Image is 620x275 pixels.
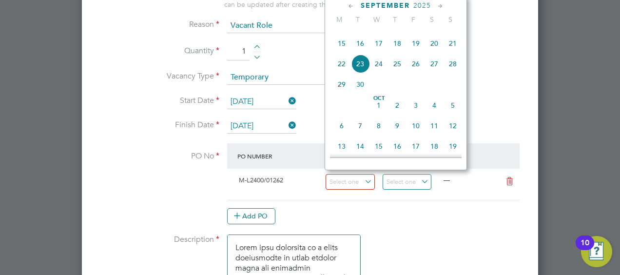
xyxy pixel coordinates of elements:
[425,34,444,53] span: 20
[235,147,326,165] div: PO Number
[332,137,351,156] span: 13
[388,96,407,115] span: 2
[349,15,367,24] span: T
[581,236,612,267] button: Open Resource Center, 10 new notifications
[413,1,431,10] span: 2025
[351,137,369,156] span: 14
[407,117,425,135] span: 10
[425,137,444,156] span: 18
[97,120,219,130] label: Finish Date
[227,70,348,85] input: Select one
[444,34,462,53] span: 21
[407,34,425,53] span: 19
[239,176,283,184] span: M-L2400/01262
[425,96,444,115] span: 4
[383,174,432,190] input: Select one
[227,119,296,134] input: Select one
[97,235,219,245] label: Description
[423,15,441,24] span: S
[581,243,589,255] div: 10
[425,55,444,73] span: 27
[332,117,351,135] span: 6
[97,96,219,106] label: Start Date
[351,75,369,94] span: 30
[407,137,425,156] span: 17
[361,1,410,10] span: September
[367,15,386,24] span: W
[351,55,369,73] span: 23
[97,151,219,161] label: PO No
[404,15,423,24] span: F
[444,96,462,115] span: 5
[227,208,275,224] button: Add PO
[369,137,388,156] span: 15
[369,117,388,135] span: 8
[444,55,462,73] span: 28
[388,34,407,53] span: 18
[388,55,407,73] span: 25
[388,137,407,156] span: 16
[369,55,388,73] span: 24
[332,75,351,94] span: 29
[386,15,404,24] span: T
[227,19,348,33] input: Select one
[351,34,369,53] span: 16
[369,96,388,115] span: 1
[332,55,351,73] span: 22
[425,117,444,135] span: 11
[97,46,219,56] label: Quantity
[388,117,407,135] span: 9
[97,71,219,81] label: Vacancy Type
[326,174,375,190] input: Select one
[227,95,296,109] input: Select one
[440,147,497,165] div: Expiry
[351,117,369,135] span: 7
[369,34,388,53] span: 17
[407,96,425,115] span: 3
[330,15,349,24] span: M
[444,137,462,156] span: 19
[369,96,388,101] span: Oct
[97,20,219,30] label: Reason
[444,117,462,135] span: 12
[441,15,460,24] span: S
[407,55,425,73] span: 26
[332,34,351,53] span: 15
[444,176,450,184] span: —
